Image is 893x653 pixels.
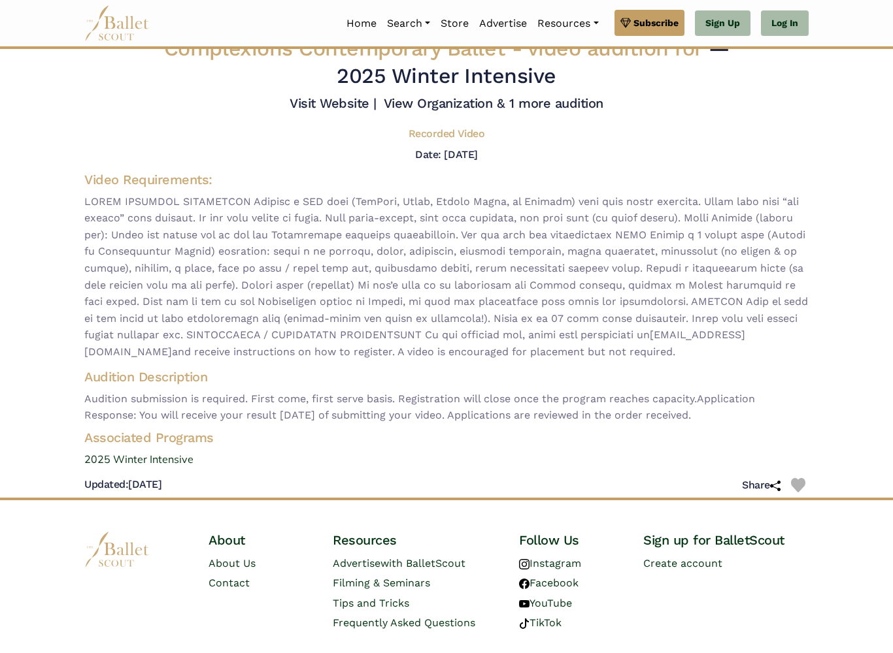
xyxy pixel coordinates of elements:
[435,10,474,37] a: Store
[333,577,430,589] a: Filming & Seminars
[695,10,750,37] a: Sign Up
[643,532,809,549] h4: Sign up for BalletScout
[742,479,781,492] h5: Share
[519,616,562,629] a: TikTok
[380,557,465,569] span: with BalletScout
[333,616,475,629] a: Frequently Asked Questions
[84,478,128,490] span: Updated:
[74,451,819,468] a: 2025 Winter Intensive
[84,532,150,567] img: logo
[84,478,161,492] h5: [DATE]
[290,95,377,111] a: Visit Website |
[519,599,530,609] img: youtube logo
[519,618,530,629] img: tiktok logo
[620,16,631,30] img: gem.svg
[333,557,465,569] a: Advertisewith BalletScout
[519,559,530,569] img: instagram logo
[209,532,312,549] h4: About
[519,579,530,589] img: facebook logo
[341,10,382,37] a: Home
[333,597,409,609] a: Tips and Tricks
[209,557,256,569] a: About Us
[409,127,484,141] h5: Recorded Video
[209,577,250,589] a: Contact
[761,10,809,37] a: Log In
[519,577,579,589] a: Facebook
[532,10,603,37] a: Resources
[84,193,809,360] span: LOREM IPSUMDOL SITAMETCON Adipisc e SED doei (TemPori, Utlab, Etdolo Magna, al Enimadm) veni quis...
[519,532,622,549] h4: Follow Us
[519,597,572,609] a: YouTube
[84,390,809,424] span: Audition submission is required. First come, first serve basis. Registration will close once the ...
[382,10,435,37] a: Search
[333,532,498,549] h4: Resources
[615,10,684,36] a: Subscribe
[84,368,809,385] h4: Audition Description
[337,36,729,88] span: — 2025 Winter Intensive
[519,557,581,569] a: Instagram
[643,557,722,569] a: Create account
[384,95,603,111] a: View Organization & 1 more audition
[474,10,532,37] a: Advertise
[415,148,477,161] h5: Date: [DATE]
[84,172,212,187] span: Video Requirements:
[633,16,679,30] span: Subscribe
[74,429,819,446] h4: Associated Programs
